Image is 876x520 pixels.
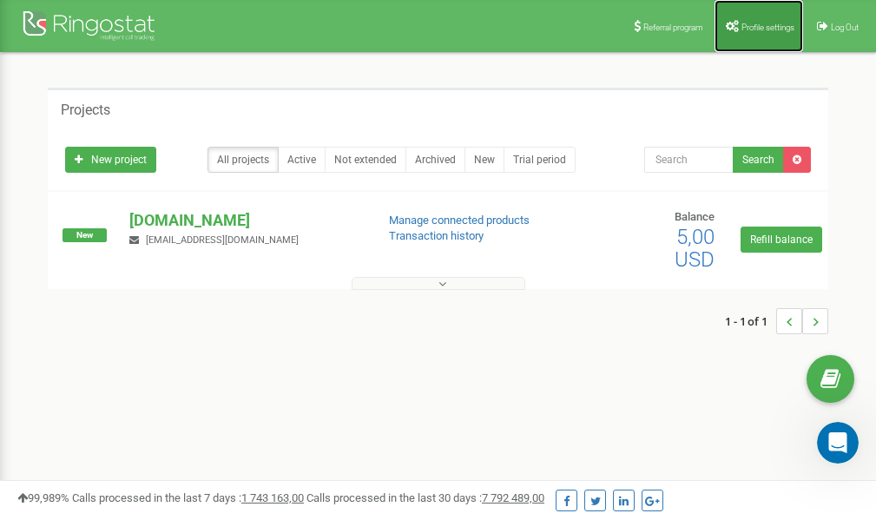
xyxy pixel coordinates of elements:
[278,147,326,173] a: Active
[389,229,484,242] a: Transaction history
[504,147,576,173] a: Trial period
[733,147,784,173] button: Search
[644,147,734,173] input: Search
[241,491,304,504] u: 1 743 163,00
[146,234,299,246] span: [EMAIL_ADDRESS][DOMAIN_NAME]
[63,228,107,242] span: New
[17,491,69,504] span: 99,989%
[482,491,544,504] u: 7 792 489,00
[831,23,859,32] span: Log Out
[464,147,504,173] a: New
[817,422,859,464] iframe: Intercom live chat
[72,491,304,504] span: Calls processed in the last 7 days :
[389,214,530,227] a: Manage connected products
[65,147,156,173] a: New project
[405,147,465,173] a: Archived
[643,23,703,32] span: Referral program
[207,147,279,173] a: All projects
[675,210,715,223] span: Balance
[129,209,360,232] p: [DOMAIN_NAME]
[741,23,794,32] span: Profile settings
[725,291,828,352] nav: ...
[675,225,715,272] span: 5,00 USD
[61,102,110,118] h5: Projects
[725,308,776,334] span: 1 - 1 of 1
[741,227,822,253] a: Refill balance
[306,491,544,504] span: Calls processed in the last 30 days :
[325,147,406,173] a: Not extended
